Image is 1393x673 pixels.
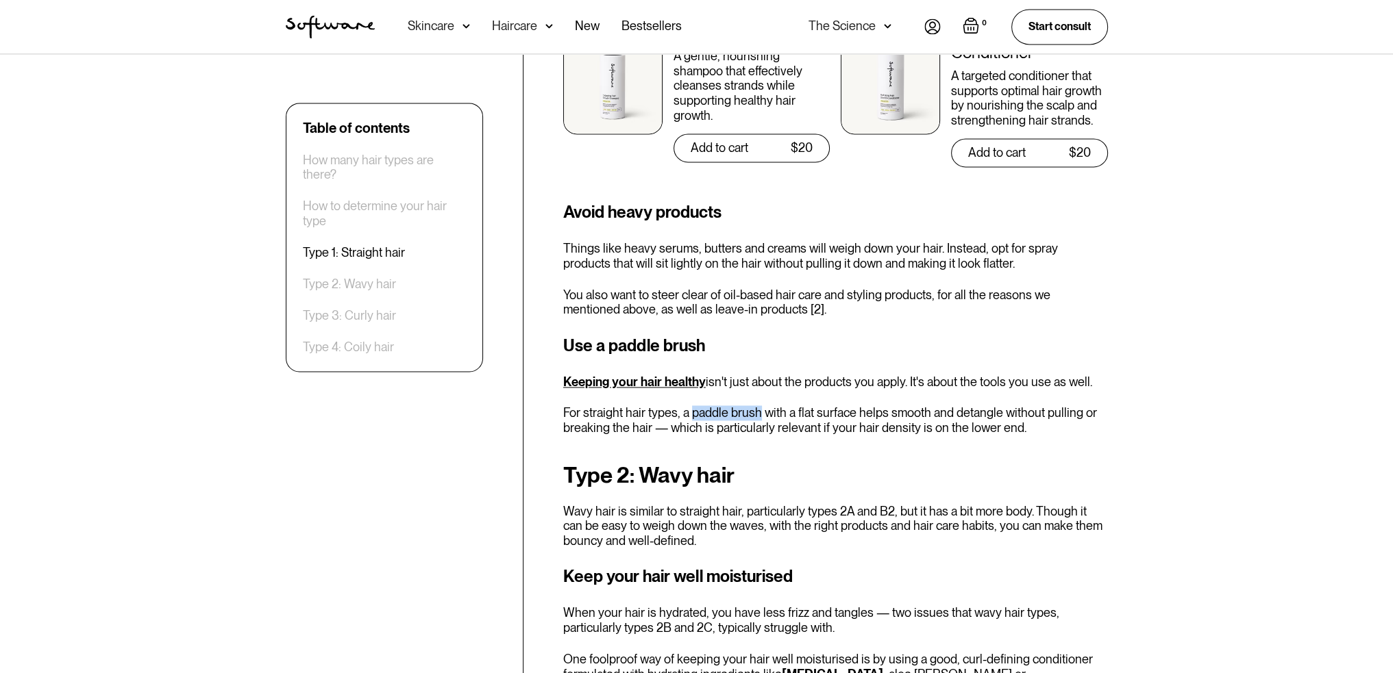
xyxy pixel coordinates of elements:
[286,15,375,38] img: Software Logo
[303,153,466,182] a: How many hair types are there?
[674,49,830,123] div: A gentle, nourishing shampoo that effectively cleanses strands while supporting healthy hair growth.
[563,605,1108,635] p: When your hair is hydrated, you have less frizz and tangles — two issues that wavy hair types, pa...
[303,120,410,136] div: Table of contents
[303,245,405,260] a: Type 1: Straight hair
[563,200,1108,225] h3: Avoid heavy products
[1011,9,1108,44] a: Start consult
[545,19,553,33] img: arrow down
[463,19,470,33] img: arrow down
[963,17,989,36] a: Open empty cart
[563,405,1108,435] p: For straight hair types, a paddle brush with a flat surface helps smooth and detangle without pul...
[563,374,706,389] a: Keeping your hair healthy
[563,333,1108,358] h3: Use a paddle brush
[286,15,375,38] a: home
[809,19,876,33] div: The Science
[951,68,1107,127] div: A targeted conditioner that supports optimal hair growth by nourishing the scalp and strengthenin...
[492,19,537,33] div: Haircare
[563,241,1108,270] p: Things like heavy serums, butters and creams will weigh down your hair. Instead, opt for spray pr...
[841,24,1107,168] a: Hair Growth ConditionerA targeted conditioner that supports optimal hair growth by nourishing the...
[563,463,1108,487] h2: Type 2: Wavy hair
[303,308,396,323] a: Type 3: Curly hair
[303,199,466,229] a: How to determine your hair type
[563,374,1108,390] p: isn't just about the products you apply. It's about the tools you use as well.
[563,564,1108,589] h3: Keep your hair well moisturised
[884,19,891,33] img: arrow down
[408,19,454,33] div: Skincare
[563,504,1108,548] p: Wavy hair is similar to straight hair, particularly types 2A and B2, but it has a bit more body. ...
[303,340,394,355] a: Type 4: Coily hair
[563,288,1108,317] p: You also want to steer clear of oil-based hair care and styling products, for all the reasons we ...
[303,277,396,292] a: Type 2: Wavy hair
[979,17,989,29] div: 0
[563,24,830,168] a: Hair Growth ShampooA gentle, nourishing shampoo that effectively cleanses strands while supportin...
